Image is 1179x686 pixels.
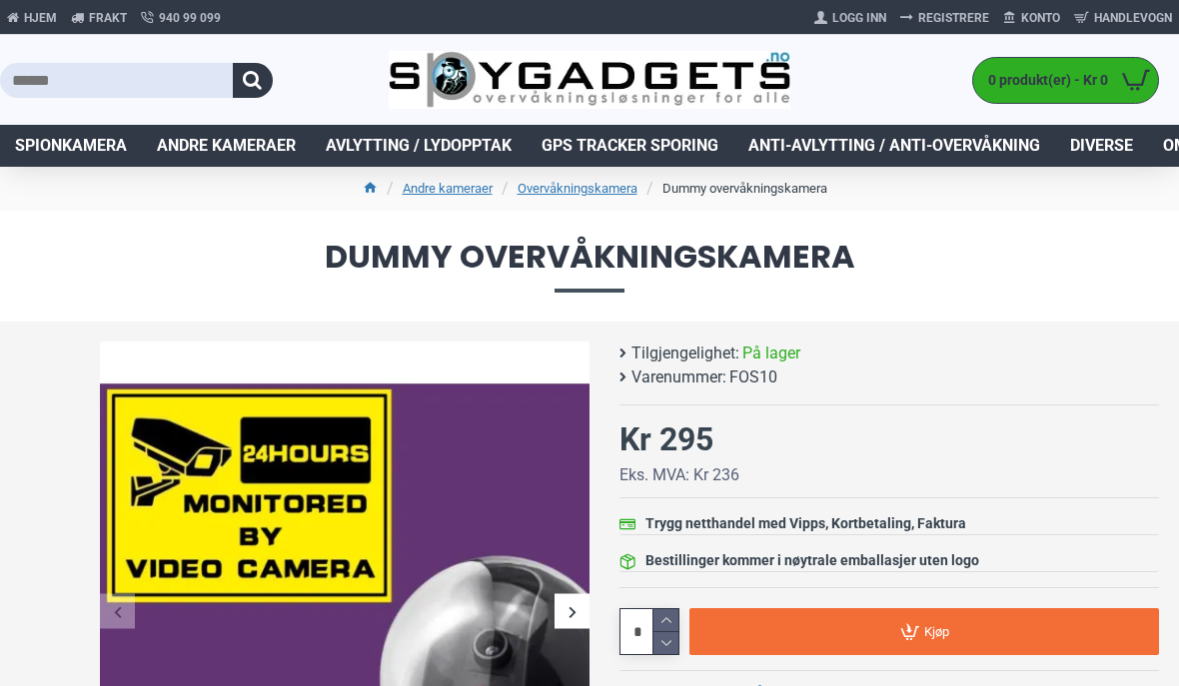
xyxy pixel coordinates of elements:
span: 940 99 099 [159,9,221,27]
div: Bestillinger kommer i nøytrale emballasjer uten logo [645,550,979,571]
span: Diverse [1070,134,1133,158]
b: Varenummer: [631,365,726,389]
a: GPS Tracker Sporing [527,125,733,167]
a: Logg Inn [807,2,893,34]
a: Andre kameraer [403,179,493,199]
a: Anti-avlytting / Anti-overvåkning [733,125,1055,167]
a: Avlytting / Lydopptak [311,125,527,167]
span: Hjem [24,9,57,27]
div: Previous slide [100,594,135,629]
div: Trygg netthandel med Vipps, Kortbetaling, Faktura [645,513,966,534]
a: Overvåkningskamera [518,179,637,199]
span: FOS10 [729,365,777,389]
span: Dummy overvåkningskamera [20,241,1159,292]
b: Tilgjengelighet: [631,342,739,365]
span: Andre kameraer [157,134,296,158]
div: Kr 295 [619,415,713,463]
div: Next slide [555,594,589,629]
span: Avlytting / Lydopptak [326,134,512,158]
a: Andre kameraer [142,125,311,167]
span: Logg Inn [832,9,886,27]
span: 0 produkt(er) - Kr 0 [973,70,1113,91]
a: Handlevogn [1067,2,1179,34]
span: Kjøp [924,625,949,638]
span: Konto [1021,9,1060,27]
a: Registrere [893,2,996,34]
span: Anti-avlytting / Anti-overvåkning [748,134,1040,158]
span: Spionkamera [15,134,127,158]
span: GPS Tracker Sporing [542,134,718,158]
a: Konto [996,2,1067,34]
span: Registrere [918,9,989,27]
img: SpyGadgets.no [389,51,789,109]
a: Diverse [1055,125,1148,167]
span: Frakt [89,9,127,27]
span: Handlevogn [1094,9,1172,27]
span: På lager [742,342,800,365]
a: 0 produkt(er) - Kr 0 [973,58,1158,103]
